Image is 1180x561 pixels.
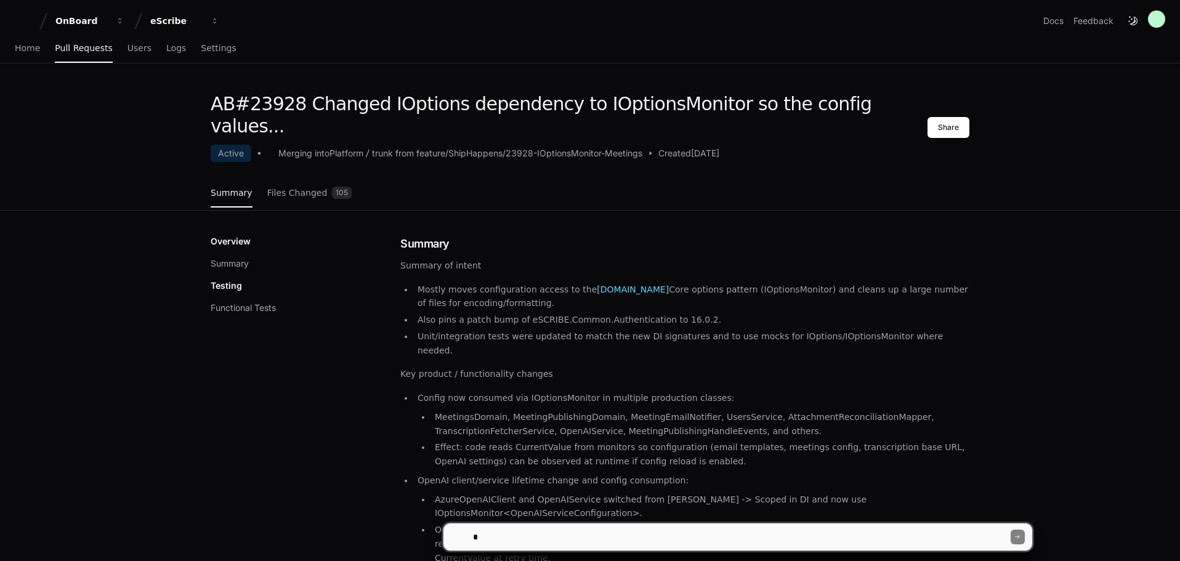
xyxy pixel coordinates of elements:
[15,34,40,63] a: Home
[329,147,363,159] div: Platform
[211,189,253,196] span: Summary
[414,391,969,469] li: Config now consumed via IOptionsMonitor in multiple production classes:
[145,10,224,32] button: eScribe
[278,147,329,159] div: Merging into
[400,259,969,273] p: Summary of intent
[211,302,276,314] button: Functional Tests
[211,235,251,248] p: Overview
[55,34,112,63] a: Pull Requests
[372,147,642,159] div: trunk from feature/ShipHappens/23928-IOptionsMonitor-Meetings
[400,367,969,381] p: Key product / functionality changes
[211,145,251,162] div: Active
[15,44,40,52] span: Home
[201,44,236,52] span: Settings
[211,257,249,270] button: Summary
[127,34,152,63] a: Users
[400,235,969,252] h1: Summary
[166,44,186,52] span: Logs
[332,187,352,199] span: 105
[211,93,927,137] h1: AB#23928 Changed IOptions dependency to IOptionsMonitor so the config values...
[414,283,969,311] li: Mostly moves configuration access to the Core options pattern (IOptionsMonitor) and cleans up a l...
[1043,15,1064,27] a: Docs
[431,493,969,521] li: AzureOpenAIClient and OpenAIService switched from [PERSON_NAME] -> Scoped in DI and now use IOpti...
[414,313,969,327] li: Also pins a patch bump of eSCRIBE.Common.Authentication to 16.0.2.
[691,147,719,159] span: [DATE]
[51,10,129,32] button: OnBoard
[211,280,242,292] p: Testing
[1073,15,1113,27] button: Feedback
[431,440,969,469] li: Effect: code reads CurrentValue from monitors so configuration (email templates, meetings config,...
[658,147,691,159] span: Created
[127,44,152,52] span: Users
[927,117,969,138] button: Share
[201,34,236,63] a: Settings
[414,329,969,358] li: Unit/integration tests were updated to match the new DI signatures and to use mocks for IOptions/...
[55,15,108,27] div: OnBoard
[267,189,328,196] span: Files Changed
[150,15,203,27] div: eScribe
[597,285,669,294] a: [DOMAIN_NAME]
[55,44,112,52] span: Pull Requests
[431,410,969,438] li: MeetingsDomain, MeetingPublishingDomain, MeetingEmailNotifier, UsersService, AttachmentReconcilia...
[166,34,186,63] a: Logs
